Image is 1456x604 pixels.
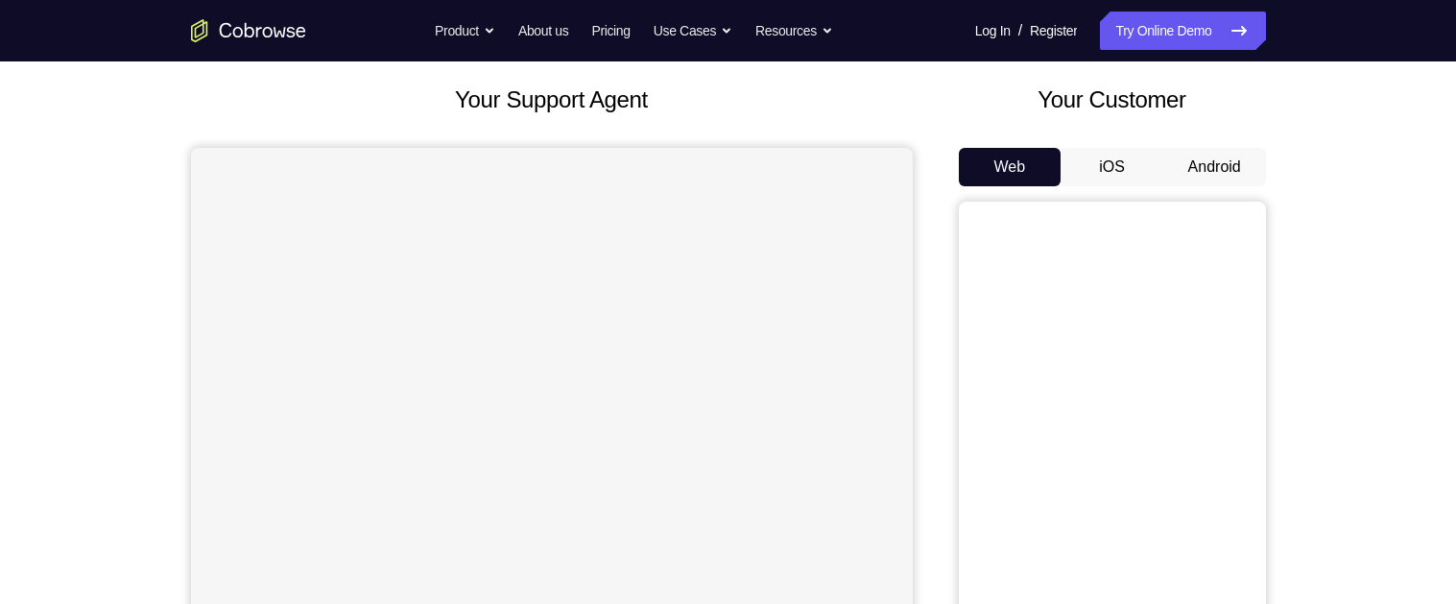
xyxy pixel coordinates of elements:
[591,12,630,50] a: Pricing
[435,12,495,50] button: Product
[1061,148,1163,186] button: iOS
[1100,12,1265,50] a: Try Online Demo
[191,83,913,117] h2: Your Support Agent
[975,12,1011,50] a: Log In
[518,12,568,50] a: About us
[755,12,833,50] button: Resources
[959,148,1062,186] button: Web
[191,19,306,42] a: Go to the home page
[1163,148,1266,186] button: Android
[654,12,732,50] button: Use Cases
[1018,19,1022,42] span: /
[959,83,1266,117] h2: Your Customer
[1030,12,1077,50] a: Register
